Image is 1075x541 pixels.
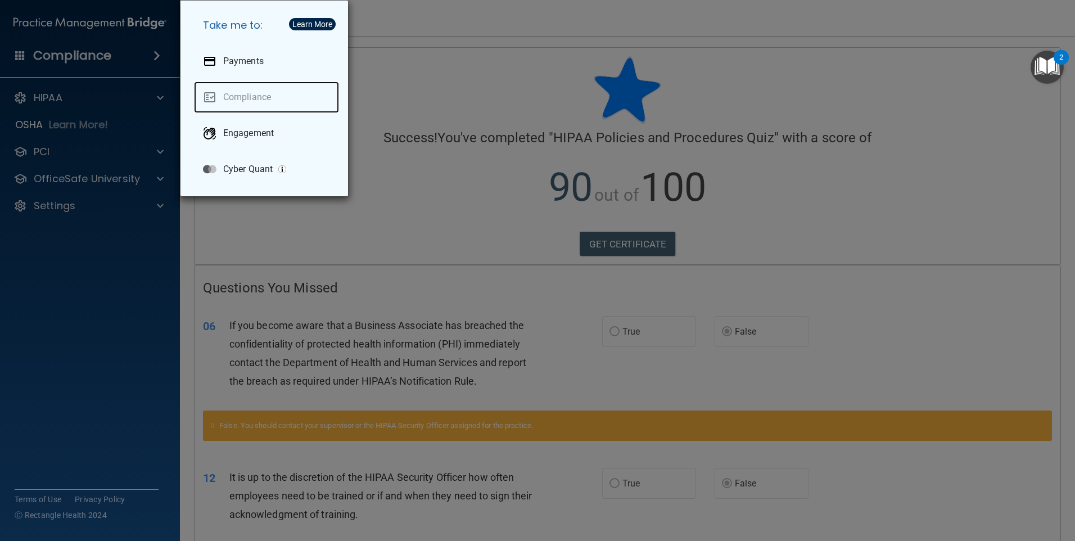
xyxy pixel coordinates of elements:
[1031,51,1064,84] button: Open Resource Center, 2 new notifications
[223,128,274,139] p: Engagement
[1059,57,1063,72] div: 2
[880,461,1062,506] iframe: Drift Widget Chat Controller
[289,18,336,30] button: Learn More
[194,118,339,149] a: Engagement
[194,82,339,113] a: Compliance
[194,154,339,185] a: Cyber Quant
[292,20,332,28] div: Learn More
[223,164,273,175] p: Cyber Quant
[223,56,264,67] p: Payments
[194,10,339,41] h5: Take me to:
[194,46,339,77] a: Payments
